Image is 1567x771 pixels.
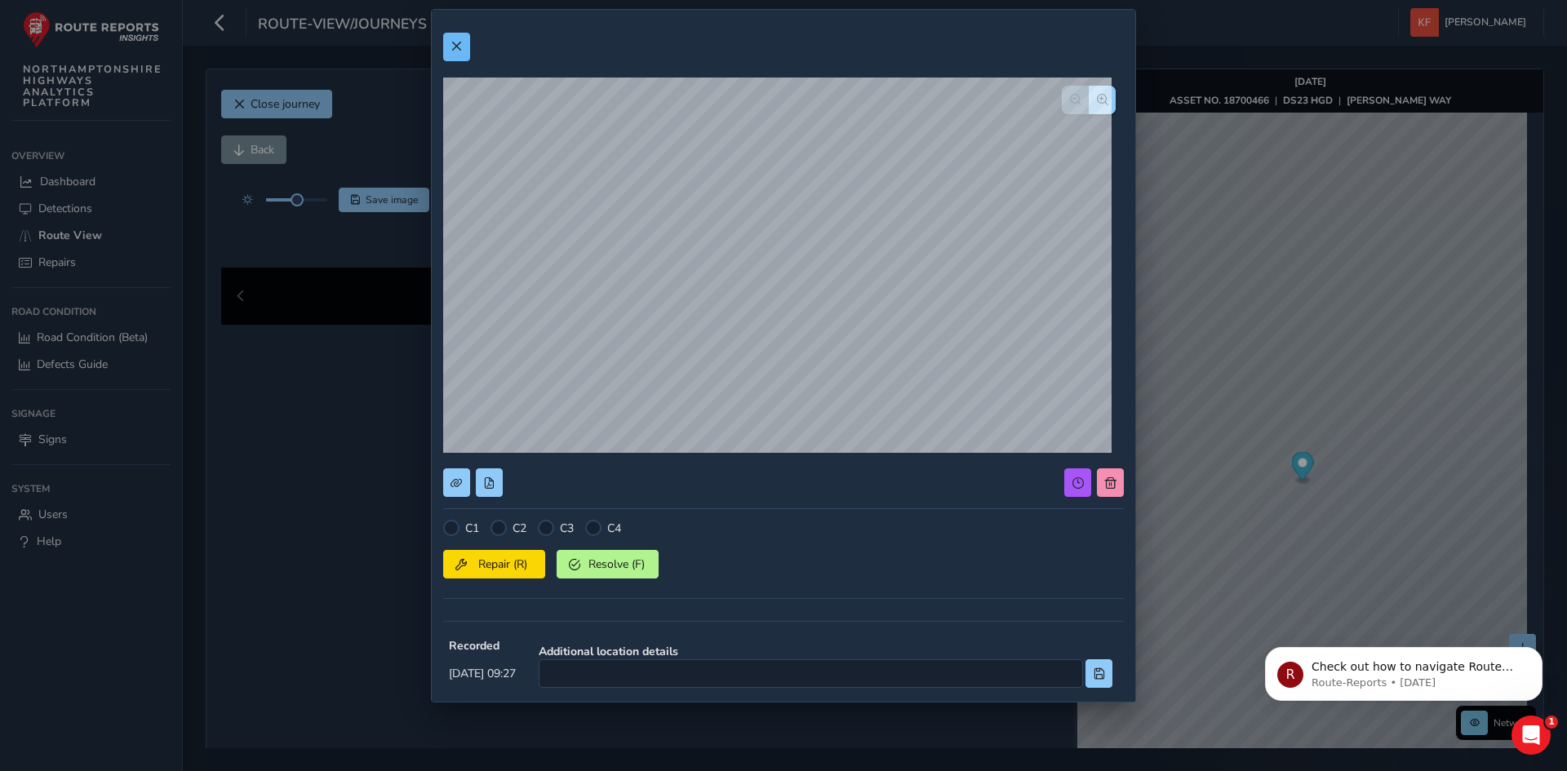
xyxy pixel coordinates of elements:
strong: Recorded [449,638,516,654]
label: C2 [513,521,526,536]
label: C4 [607,521,621,536]
label: C3 [560,521,574,536]
span: Repair (R) [473,556,533,572]
span: 1 [1545,716,1558,729]
iframe: Intercom notifications message [1241,613,1567,727]
span: Resolve (F) [586,556,646,572]
iframe: Intercom live chat [1512,716,1551,755]
span: [DATE] 09:27 [449,666,516,681]
strong: Additional location details [539,644,1112,659]
button: Repair (R) [443,550,545,578]
label: C1 [465,521,479,536]
button: Resolve (F) [557,550,659,578]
